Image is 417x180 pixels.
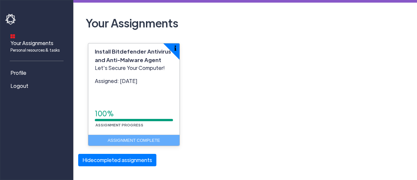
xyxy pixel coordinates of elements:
small: Assignment Progress [95,123,144,127]
p: Let's Secure Your Computer! [95,64,173,72]
p: Assigned: [DATE] [95,77,173,85]
img: havoc-shield-logo-white.png [5,14,17,25]
span: Logout [10,82,28,90]
img: info-icon.svg [174,45,176,51]
a: Profile [5,66,70,79]
a: Your AssignmentsPersonal resources & tasks [5,30,70,56]
span: Install Bitdefender Antivirus and Anti-Malware Agent [95,48,171,63]
h2: Your Assignments [83,13,407,33]
span: Personal resources & tasks [10,47,60,53]
div: 100% [95,108,173,119]
img: dashboard-icon.svg [10,34,15,39]
span: Profile [10,69,26,77]
button: Hidecompleted assignments [78,154,156,166]
span: Your Assignments [10,39,60,53]
a: Logout [5,79,70,92]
